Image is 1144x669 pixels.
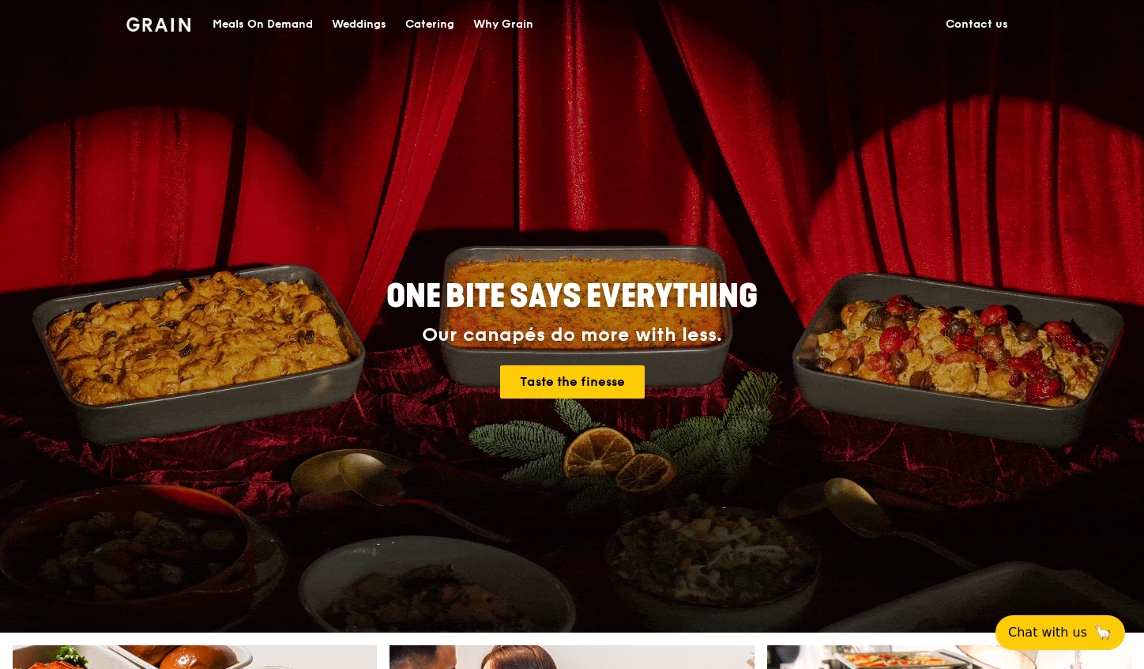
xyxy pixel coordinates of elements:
[1093,623,1112,642] span: 🦙
[464,1,543,48] a: Why Grain
[473,1,533,48] div: Why Grain
[500,365,645,399] a: Taste the finesse
[405,1,454,48] div: Catering
[288,324,856,346] div: Our canapés do more with less.
[213,1,313,48] div: Meals On Demand
[386,278,758,316] span: ONE BITE SAYS EVERYTHING
[322,1,396,48] a: Weddings
[936,1,1018,48] a: Contact us
[126,17,190,32] img: Grain
[332,1,386,48] div: Weddings
[396,1,464,48] a: Catering
[1008,623,1087,642] span: Chat with us
[995,615,1125,650] button: Chat with us🦙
